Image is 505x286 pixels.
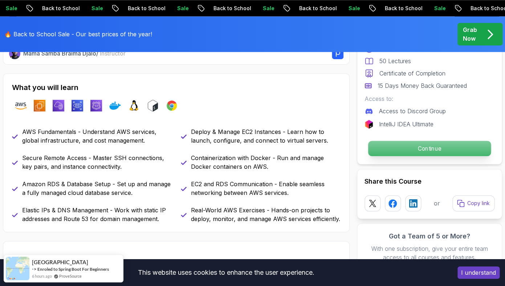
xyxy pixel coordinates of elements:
p: Sale [168,5,191,12]
p: Certificate of Completion [379,69,445,78]
h2: What you will learn [12,82,341,93]
p: Mama Samba Braima Djalo / [23,49,126,58]
img: aws logo [15,100,27,111]
p: Back to School [204,5,253,12]
p: Access to Discord Group [379,107,446,115]
img: docker logo [109,100,121,111]
span: [GEOGRAPHIC_DATA] [32,259,88,265]
p: Back to School [33,5,82,12]
button: Accept cookies [457,266,500,279]
p: With one subscription, give your entire team access to all courses and features. [365,244,494,261]
p: Back to School [290,5,339,12]
p: Back to School [375,5,425,12]
p: Real-World AWS Exercises - Hands-on projects to deploy, monitor, and manage AWS services efficien... [191,206,341,223]
button: Continue [368,140,491,156]
img: ec2 logo [34,100,45,111]
img: linux logo [128,100,140,111]
p: IntelliJ IDEA Ultimate [379,120,433,128]
img: bash logo [147,100,159,111]
p: Elastic IPs & DNS Management - Work with static IP addresses and Route 53 for domain management. [22,206,172,223]
img: Nelson Djalo [9,48,20,59]
p: or [434,199,440,208]
p: Amazon RDS & Database Setup - Set up and manage a fully managed cloud database service. [22,180,172,197]
p: Containerization with Docker - Run and manage Docker containers on AWS. [191,154,341,171]
img: provesource social proof notification image [6,257,29,280]
img: jetbrains logo [365,120,373,128]
span: -> [32,266,37,272]
p: 🔥 Back to School Sale - Our best prices of the year! [4,30,152,38]
div: This website uses cookies to enhance the user experience. [5,265,447,281]
h3: Got a Team of 5 or More? [365,231,494,241]
p: Access to: [365,94,494,103]
p: 15 Days Money Back Guaranteed [378,81,467,90]
p: Copy link [467,200,490,207]
p: Sale [425,5,448,12]
p: Deploy & Manage EC2 Instances - Learn how to launch, configure, and connect to virtual servers. [191,127,341,145]
p: Sale [339,5,362,12]
img: vpc logo [53,100,64,111]
p: Sale [253,5,277,12]
p: Secure Remote Access - Master SSH connections, key pairs, and instance connectivity. [22,154,172,171]
span: Instructor [100,50,126,57]
a: Enroled to Spring Boot For Beginners [37,266,109,272]
img: chrome logo [166,100,178,111]
img: route53 logo [90,100,102,111]
p: Grab Now [463,25,477,43]
h2: Share this Course [365,176,494,187]
p: EC2 and RDS Communication - Enable seamless networking between AWS services. [191,180,341,197]
p: Back to School [118,5,168,12]
a: ProveSource [59,273,82,279]
p: Continue [368,141,491,156]
button: Copy link [452,195,494,211]
p: 50 Lectures [379,57,411,65]
p: Sale [82,5,105,12]
img: rds logo [72,100,83,111]
span: 6 hours ago [32,273,52,279]
p: AWS Fundamentals - Understand AWS services, global infrastructure, and cost management. [22,127,172,145]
